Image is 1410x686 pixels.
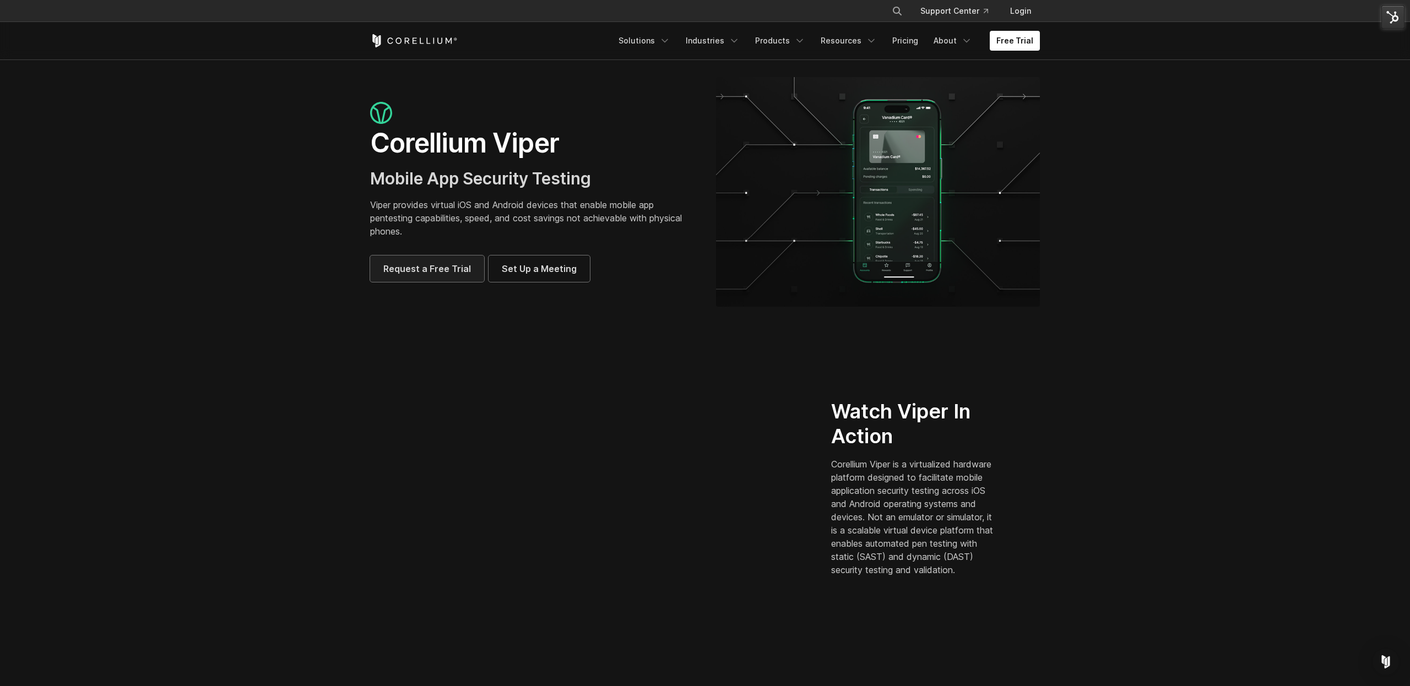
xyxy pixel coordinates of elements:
a: Industries [679,31,746,51]
a: Free Trial [990,31,1040,51]
h2: Watch Viper In Action [831,399,998,449]
div: Navigation Menu [878,1,1040,21]
a: Request a Free Trial [370,255,484,282]
p: Viper provides virtual iOS and Android devices that enable mobile app pentesting capabilities, sp... [370,198,694,238]
a: Set Up a Meeting [489,255,590,282]
img: HubSpot Tools Menu Toggle [1381,6,1404,29]
span: Request a Free Trial [383,262,471,275]
div: Navigation Menu [612,31,1040,51]
a: Products [749,31,812,51]
div: Open Intercom Messenger [1373,649,1399,675]
p: Corellium Viper is a virtualized hardware platform designed to facilitate mobile application secu... [831,458,998,576]
span: Set Up a Meeting [502,262,577,275]
a: Corellium Home [370,34,458,47]
a: About [927,31,979,51]
a: Login [1001,1,1040,21]
a: Resources [814,31,883,51]
a: Support Center [912,1,997,21]
img: viper_icon_large [370,102,392,124]
img: viper_hero [716,77,1040,307]
a: Pricing [886,31,925,51]
h1: Corellium Viper [370,127,694,160]
span: Mobile App Security Testing [370,168,591,188]
button: Search [887,1,907,21]
a: Solutions [612,31,677,51]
